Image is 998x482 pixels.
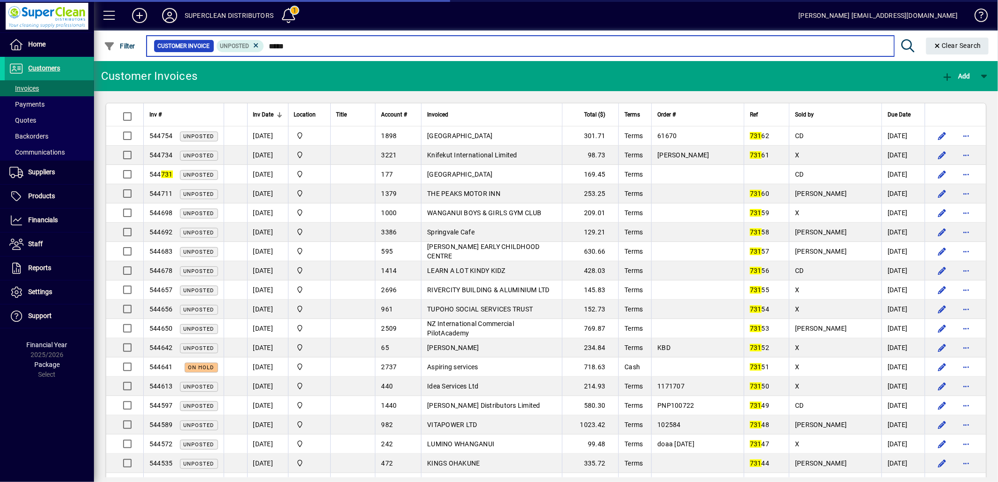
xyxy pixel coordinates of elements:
[294,246,325,257] span: Superclean Distributors
[959,321,974,336] button: More options
[381,286,397,294] span: 2696
[562,203,618,223] td: 209.01
[624,228,643,236] span: Terms
[427,151,517,159] span: Knifekut International Limited
[562,184,618,203] td: 253.25
[184,422,214,428] span: Unposted
[799,8,958,23] div: [PERSON_NAME] [EMAIL_ADDRESS][DOMAIN_NAME]
[657,382,685,390] span: 1171707
[750,344,769,351] span: 52
[881,223,925,242] td: [DATE]
[381,171,393,178] span: 177
[28,216,58,224] span: Financials
[881,338,925,358] td: [DATE]
[28,312,52,319] span: Support
[795,132,804,140] span: CD
[27,341,68,349] span: Financial Year
[149,248,173,255] span: 544683
[959,205,974,220] button: More options
[381,109,407,120] span: Account #
[427,320,514,337] span: NZ International Commercial PilotAcademy
[247,242,288,261] td: [DATE]
[184,172,214,178] span: Unposted
[294,400,325,411] span: Superclean Distributors
[881,300,925,319] td: [DATE]
[427,109,556,120] div: Invoiced
[624,344,643,351] span: Terms
[934,42,982,49] span: Clear Search
[967,2,986,32] a: Knowledge Base
[750,305,762,313] em: 731
[881,415,925,435] td: [DATE]
[562,300,618,319] td: 152.73
[427,305,533,313] span: TUPOHO SOCIAL SERVICES TRUST
[935,128,950,143] button: Edit
[624,305,643,313] span: Terms
[959,186,974,201] button: More options
[750,286,762,294] em: 731
[935,417,950,432] button: Edit
[562,358,618,377] td: 718.63
[294,208,325,218] span: Superclean Distributors
[881,146,925,165] td: [DATE]
[959,282,974,297] button: More options
[253,109,274,120] span: Inv Date
[247,203,288,223] td: [DATE]
[185,8,273,23] div: SUPERCLEAN DISTRIBUTORS
[795,151,799,159] span: X
[101,69,197,84] div: Customer Invoices
[881,280,925,300] td: [DATE]
[247,261,288,280] td: [DATE]
[657,109,676,120] span: Order #
[881,319,925,338] td: [DATE]
[247,300,288,319] td: [DATE]
[959,148,974,163] button: More options
[247,396,288,415] td: [DATE]
[104,42,135,50] span: Filter
[184,307,214,313] span: Unposted
[562,261,618,280] td: 428.03
[750,402,762,409] em: 731
[750,209,762,217] em: 731
[959,167,974,182] button: More options
[9,132,48,140] span: Backorders
[624,382,643,390] span: Terms
[624,286,643,294] span: Terms
[427,132,492,140] span: [GEOGRAPHIC_DATA]
[381,382,393,390] span: 440
[750,267,769,274] span: 56
[959,456,974,471] button: More options
[959,436,974,451] button: More options
[294,150,325,160] span: Superclean Distributors
[959,302,974,317] button: More options
[750,190,762,197] em: 731
[155,7,185,24] button: Profile
[184,345,214,351] span: Unposted
[294,169,325,179] span: Superclean Distributors
[881,358,925,377] td: [DATE]
[381,190,397,197] span: 1379
[28,64,60,72] span: Customers
[9,85,39,92] span: Invoices
[149,171,173,178] span: 544
[247,184,288,203] td: [DATE]
[427,286,550,294] span: RIVERCITY BUILDING & ALUMINIUM LTD
[101,38,138,54] button: Filter
[184,249,214,255] span: Unposted
[381,209,397,217] span: 1000
[935,263,950,278] button: Edit
[149,363,173,371] span: 544641
[935,302,950,317] button: Edit
[562,338,618,358] td: 234.84
[427,344,479,351] span: [PERSON_NAME]
[750,382,762,390] em: 731
[381,363,397,371] span: 2737
[427,421,477,428] span: VITAPOWER LTD
[935,321,950,336] button: Edit
[881,165,925,184] td: [DATE]
[795,209,799,217] span: X
[253,109,282,120] div: Inv Date
[247,165,288,184] td: [DATE]
[427,382,478,390] span: Idea Services Ltd
[624,267,643,274] span: Terms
